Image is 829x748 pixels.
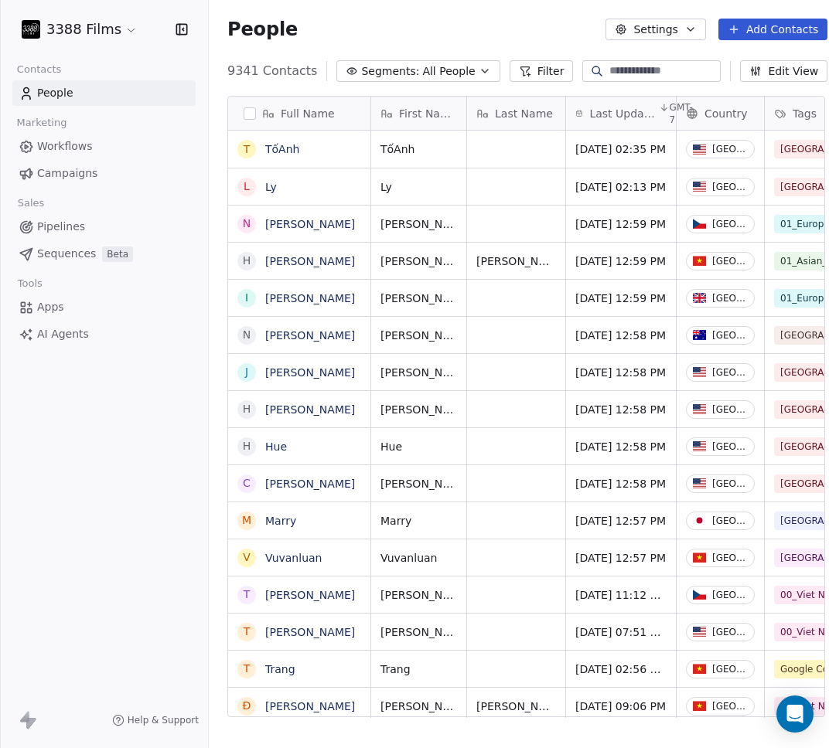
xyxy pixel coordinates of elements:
div: [GEOGRAPHIC_DATA] [712,590,748,600]
span: Marry [380,513,457,529]
div: Country [677,97,764,130]
span: [PERSON_NAME] [380,291,457,306]
a: SequencesBeta [12,241,196,267]
div: V [243,549,251,566]
span: [DATE] 12:57 PM [575,550,667,566]
div: Đ [243,698,251,714]
span: [PERSON_NAME] [380,328,457,343]
a: Ly [265,181,277,193]
div: M [242,512,251,529]
span: TốAnh [380,141,457,157]
span: Tags [793,106,817,121]
button: Filter [510,60,574,82]
a: [PERSON_NAME] [265,329,355,342]
span: [PERSON_NAME] [380,476,457,491]
a: Campaigns [12,161,196,186]
div: T [244,661,251,677]
a: Pipelines [12,214,196,240]
div: N [243,327,251,343]
div: [GEOGRAPHIC_DATA] [712,256,748,267]
a: Vuvanluan [265,552,322,564]
div: N [243,216,251,232]
span: Last Updated Date [589,106,655,121]
span: [PERSON_NAME] [380,253,457,269]
div: [GEOGRAPHIC_DATA] [712,330,748,341]
span: [PERSON_NAME] [380,624,457,640]
a: Help & Support [112,714,199,726]
a: [PERSON_NAME] [265,292,355,304]
span: Sequences [37,246,96,262]
span: [PERSON_NAME] [380,365,457,380]
a: Trang [265,663,295,675]
div: Last Name [467,97,565,130]
span: Sales [11,192,51,215]
span: [PERSON_NAME] [380,699,457,714]
div: [GEOGRAPHIC_DATA] [712,627,748,637]
a: [PERSON_NAME] [265,366,355,379]
span: [DATE] 12:58 PM [575,476,667,491]
div: [GEOGRAPHIC_DATA] [712,701,748,712]
div: J [245,364,248,380]
span: [DATE] 02:13 PM [575,179,667,195]
div: [GEOGRAPHIC_DATA] [712,367,748,378]
div: [GEOGRAPHIC_DATA] [712,664,748,675]
span: [DATE] 12:57 PM [575,513,667,529]
span: GMT-7 [670,101,695,126]
div: [GEOGRAPHIC_DATA] [712,404,748,415]
span: Pipelines [37,219,85,235]
span: Country [704,106,748,121]
div: H [243,401,251,417]
span: All People [422,63,475,80]
div: [GEOGRAPHIC_DATA] [712,219,748,229]
span: [DATE] 12:58 PM [575,402,667,417]
button: Add Contacts [718,19,827,40]
div: [GEOGRAPHIC_DATA] [712,515,748,526]
span: People [227,18,298,41]
a: Marry [265,515,296,527]
span: [DATE] 11:12 AM [575,587,667,603]
a: [PERSON_NAME] [265,626,355,638]
span: Last Name [495,106,553,121]
span: [PERSON_NAME] [380,216,457,232]
div: T [244,586,251,603]
span: Help & Support [128,714,199,726]
span: [PERSON_NAME] [476,699,556,714]
a: AI Agents [12,321,196,347]
a: [PERSON_NAME] [265,218,355,230]
button: 3388 Films [19,16,141,42]
div: [GEOGRAPHIC_DATA] [712,441,748,452]
span: Hue [380,439,457,454]
div: First Name [371,97,466,130]
div: T [244,141,251,158]
span: Marketing [10,111,73,134]
span: Workflows [37,138,93,155]
div: [GEOGRAPHIC_DATA] [712,182,748,192]
img: 3388Films_Logo_White.jpg [22,20,40,39]
span: Campaigns [37,165,97,182]
div: [GEOGRAPHIC_DATA] [712,552,748,563]
span: Contacts [10,58,68,81]
span: [DATE] 12:58 PM [575,328,667,343]
div: H [243,253,251,269]
span: [PERSON_NAME] [380,402,457,417]
span: [DATE] 12:58 PM [575,365,667,380]
div: Open Intercom Messenger [776,695,814,733]
span: [DATE] 02:35 PM [575,141,667,157]
div: [GEOGRAPHIC_DATA] [712,478,748,489]
span: 9341 Contacts [227,62,317,80]
span: [DATE] 07:51 AM [575,624,667,640]
span: [DATE] 12:59 PM [575,216,667,232]
a: Hue [265,440,287,453]
div: L [244,178,250,195]
div: I [245,290,248,306]
div: [GEOGRAPHIC_DATA] [712,293,748,304]
a: Workflows [12,134,196,159]
span: Segments: [361,63,419,80]
button: Edit View [740,60,827,82]
span: [DATE] 12:58 PM [575,439,667,454]
span: Apps [37,299,64,315]
a: [PERSON_NAME] [265,478,355,490]
span: AI Agents [37,326,89,342]
span: [PERSON_NAME] [476,253,556,269]
a: Apps [12,294,196,320]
